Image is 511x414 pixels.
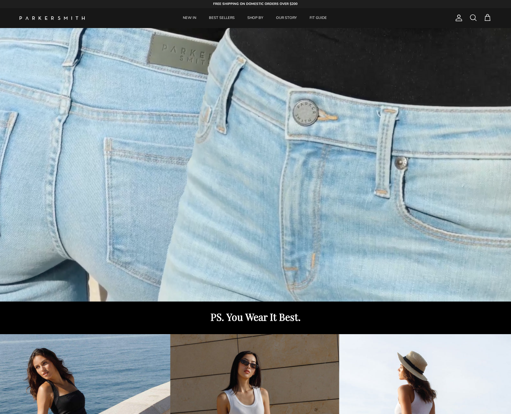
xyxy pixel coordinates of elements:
a: SHOP BY [241,8,269,28]
strong: PS. You Wear It Best. [211,310,301,323]
strong: FREE SHIPPING ON DOMESTIC ORDERS OVER $200 [213,2,298,6]
a: BEST SELLERS [203,8,241,28]
a: OUR STORY [270,8,303,28]
a: FIT GUIDE [304,8,333,28]
a: Parker Smith [20,16,85,20]
a: NEW IN [177,8,202,28]
a: Account [452,14,463,22]
div: Primary [97,8,413,28]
